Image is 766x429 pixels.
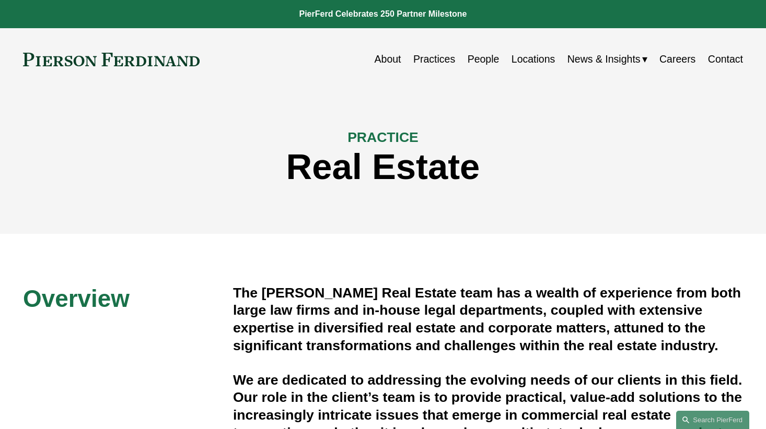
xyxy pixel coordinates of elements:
[375,49,401,69] a: About
[676,411,749,429] a: Search this site
[23,285,130,312] span: Overview
[659,49,695,69] a: Careers
[233,284,743,355] h4: The [PERSON_NAME] Real Estate team has a wealth of experience from both large law firms and in-ho...
[468,49,500,69] a: People
[347,129,419,145] span: PRACTICE
[23,147,743,188] h1: Real Estate
[567,50,641,68] span: News & Insights
[567,49,647,69] a: folder dropdown
[413,49,455,69] a: Practices
[708,49,743,69] a: Contact
[512,49,555,69] a: Locations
